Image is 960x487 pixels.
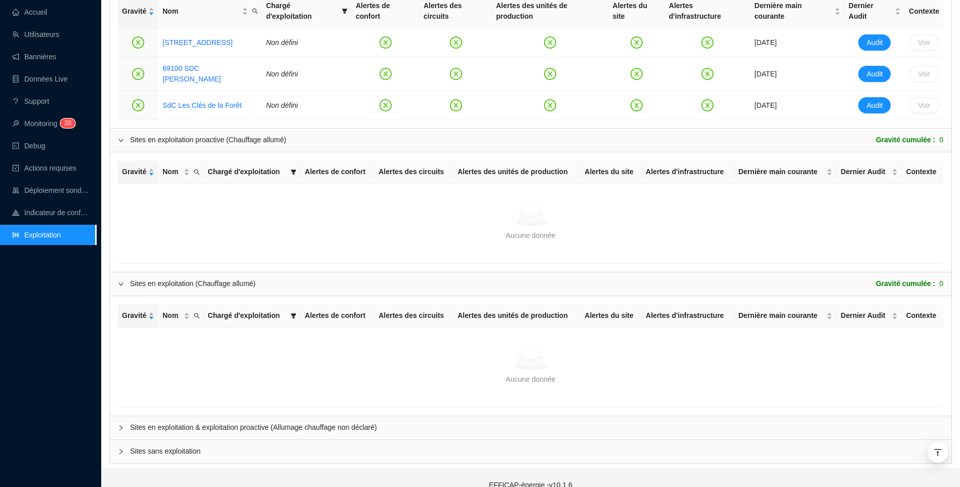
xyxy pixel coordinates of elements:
span: 2 [64,119,68,127]
span: Dernière main courante [738,167,824,177]
th: Alertes des circuits [374,160,453,184]
th: Dernier Audit [837,304,902,328]
span: close-circle [380,99,392,111]
span: search [194,313,200,319]
span: Sites sans exploitation [130,446,943,457]
span: 0 [939,135,943,145]
span: close-circle [132,99,144,111]
span: search [192,165,202,179]
span: Sites en exploitation & exploitation proactive (Allumage chauffage non déclaré) [130,422,943,433]
span: Nom [162,167,181,177]
th: Contexte [902,160,943,184]
th: Alertes de confort [301,304,374,328]
span: close-circle [450,99,462,111]
span: search [194,169,200,175]
th: Nom [158,304,203,328]
a: clusterDéploiement sondes [12,186,89,194]
span: 0 [939,278,943,289]
th: Dernière main courante [734,304,837,328]
button: Voir [909,66,939,82]
span: close-circle [631,68,643,80]
th: Contexte [902,304,943,328]
span: close-circle [544,68,556,80]
span: filter [290,169,297,175]
div: Sites sans exploitation [110,440,951,463]
span: Non défini [266,101,298,109]
span: close-circle [450,68,462,80]
span: Non défini [266,38,298,47]
span: Chargé d'exploitation [266,1,338,22]
span: Nom [162,310,181,321]
span: Gravité cumulée : [876,135,936,145]
span: close-circle [544,36,556,49]
th: Alertes d'infrastructure [642,304,734,328]
th: Gravité [118,160,158,184]
span: close-circle [132,68,144,80]
a: questionSupport [12,97,49,105]
span: Nom [162,6,239,17]
a: notificationBannières [12,53,56,61]
a: SdC Les Clés de la Forêt [162,101,241,109]
div: Sites en exploitation (Chauffage allumé)Gravité cumulée :0 [110,272,951,296]
a: 69100 SDC [PERSON_NAME] [162,63,258,85]
th: Alertes du site [580,160,642,184]
span: search [250,4,260,19]
a: homeAccueil [12,8,47,16]
sup: 20 [60,118,75,128]
span: Voir [918,37,930,48]
button: Audit [858,66,891,82]
span: 0 [68,119,71,127]
span: Dernier Audit [841,310,890,321]
button: Audit [858,34,891,51]
td: [DATE] [750,28,845,57]
span: filter [288,308,299,323]
span: Dernière main courante [755,1,832,22]
span: check-square [12,165,19,172]
span: Audit [866,37,883,48]
th: Alertes des unités de production [453,160,580,184]
span: close-circle [701,99,714,111]
th: Alertes du site [580,304,642,328]
span: close-circle [380,68,392,80]
span: close-circle [631,36,643,49]
span: Gravité [122,167,146,177]
div: Aucune donnée [126,230,935,241]
th: Alertes d'infrastructure [642,160,734,184]
td: [DATE] [750,57,845,91]
span: filter [290,313,297,319]
a: slidersExploitation [12,231,61,239]
span: Dernier Audit [849,1,893,22]
th: Alertes des unités de production [453,304,580,328]
a: SdC Les Clés de la Forêt [162,100,241,111]
th: Alertes des circuits [374,304,453,328]
span: filter [342,8,348,14]
a: databaseDonnées Live [12,75,68,83]
button: Audit [858,97,891,113]
span: Audit [866,100,883,111]
span: Gravité cumulée : [876,278,936,289]
div: Sites en exploitation proactive (Chauffage allumé)Gravité cumulée :0 [110,129,951,152]
span: close-circle [132,36,144,49]
span: close-circle [380,36,392,49]
span: Chargé d'exploitation [208,167,287,177]
th: Gravité [118,304,158,328]
span: Audit [866,69,883,79]
span: filter [288,165,299,179]
span: expanded [118,281,124,287]
div: Sites en exploitation & exploitation proactive (Allumage chauffage non déclaré) [110,416,951,439]
span: Gravité [122,6,146,17]
span: Dernière main courante [738,310,824,321]
span: Chargé d'exploitation [208,310,287,321]
span: Gravité [122,310,146,321]
span: collapsed [118,425,124,431]
span: close-circle [450,36,462,49]
span: close-circle [631,99,643,111]
span: expanded [118,137,124,143]
div: Sites en exploitation (Chauffage allumé) [130,278,256,289]
th: Dernière main courante [734,160,837,184]
a: codeDebug [12,142,45,150]
a: [STREET_ADDRESS] [162,37,232,48]
span: Voir [918,69,930,79]
button: Voir [909,34,939,51]
a: monitorMonitoring20 [12,119,72,128]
